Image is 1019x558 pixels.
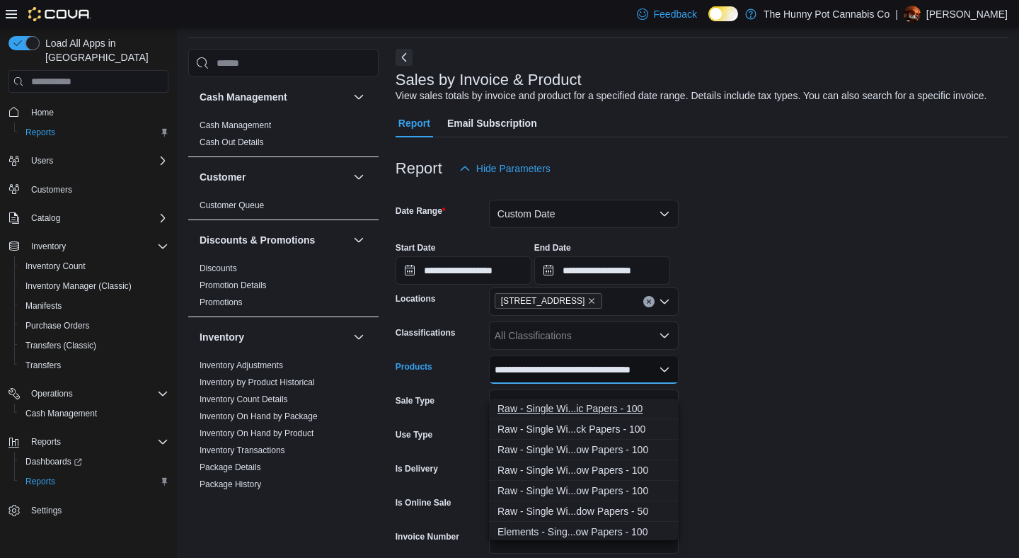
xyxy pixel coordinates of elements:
[188,197,379,220] div: Customer
[200,479,261,489] a: Package History
[25,103,168,120] span: Home
[14,404,174,423] button: Cash Management
[200,200,264,211] span: Customer Queue
[3,101,174,122] button: Home
[25,280,132,292] span: Inventory Manager (Classic)
[659,364,670,375] button: Close list of options
[708,6,738,21] input: Dark Mode
[497,484,670,498] div: Raw - Single Wi...ow Papers - 100
[20,124,168,141] span: Reports
[200,360,283,370] a: Inventory Adjustments
[25,320,90,331] span: Purchase Orders
[200,90,347,104] button: Cash Management
[14,336,174,355] button: Transfers (Classic)
[25,181,168,198] span: Customers
[396,89,987,103] div: View sales totals by invoice and product for a specified date range. Details include tax types. Y...
[8,96,168,557] nav: Complex example
[200,330,347,344] button: Inventory
[20,337,168,354] span: Transfers (Classic)
[200,200,264,210] a: Customer Queue
[25,210,168,227] span: Catalog
[489,399,679,419] button: Raw - Single Wide Classic Papers - 100
[350,169,367,186] button: Customer
[14,256,174,276] button: Inventory Count
[396,293,436,304] label: Locations
[200,377,315,387] a: Inventory by Product Historical
[200,170,347,184] button: Customer
[396,531,459,542] label: Invoice Number
[20,357,168,374] span: Transfers
[25,456,82,467] span: Dashboards
[350,329,367,346] button: Inventory
[20,124,61,141] a: Reports
[497,525,670,539] div: Elements - Sing...ow Papers - 100
[20,258,168,275] span: Inventory Count
[25,152,59,169] button: Users
[200,394,288,405] span: Inventory Count Details
[350,232,367,249] button: Discounts & Promotions
[20,278,168,295] span: Inventory Manager (Classic)
[20,317,96,334] a: Purchase Orders
[495,293,603,309] span: 1405 Carling Ave
[40,36,168,64] span: Load All Apps in [GEOGRAPHIC_DATA]
[14,355,174,375] button: Transfers
[764,6,890,23] p: The Hunny Pot Cannabis Co
[20,405,168,422] span: Cash Management
[31,436,61,448] span: Reports
[200,360,283,371] span: Inventory Adjustments
[659,330,670,341] button: Open list of options
[14,316,174,336] button: Purchase Orders
[25,385,79,402] button: Operations
[3,384,174,404] button: Operations
[20,317,168,334] span: Purchase Orders
[200,280,267,291] span: Promotion Details
[200,263,237,274] span: Discounts
[476,161,551,176] span: Hide Parameters
[200,428,313,438] a: Inventory On Hand by Product
[3,208,174,228] button: Catalog
[3,151,174,171] button: Users
[25,238,168,255] span: Inventory
[25,408,97,419] span: Cash Management
[31,107,54,118] span: Home
[25,104,59,121] a: Home
[25,300,62,312] span: Manifests
[396,395,434,406] label: Sale Type
[3,179,174,200] button: Customers
[200,428,313,439] span: Inventory On Hand by Product
[31,505,62,516] span: Settings
[926,6,1008,23] p: [PERSON_NAME]
[489,481,679,501] button: Raw - Single Wide Organic Double Window Papers - 100
[14,123,174,142] button: Reports
[200,233,315,247] h3: Discounts & Promotions
[25,433,168,450] span: Reports
[20,278,137,295] a: Inventory Manager (Classic)
[20,473,168,490] span: Reports
[396,242,436,254] label: Start Date
[489,522,679,542] button: Elements - Single Wide Double Row Papers - 100
[200,462,261,473] span: Package Details
[20,405,103,422] a: Cash Management
[25,476,55,487] span: Reports
[497,463,670,477] div: Raw - Single Wi...ow Papers - 100
[447,109,537,137] span: Email Subscription
[31,212,60,224] span: Catalog
[200,377,315,388] span: Inventory by Product Historical
[497,504,670,518] div: Raw - Single Wi...dow Papers - 50
[497,443,670,457] div: Raw - Single Wi...ow Papers - 100
[534,256,670,285] input: Press the down key to open a popover containing a calendar.
[654,7,697,21] span: Feedback
[200,330,244,344] h3: Inventory
[200,445,285,456] span: Inventory Transactions
[200,120,271,131] span: Cash Management
[200,137,264,148] span: Cash Out Details
[14,472,174,491] button: Reports
[20,297,168,314] span: Manifests
[20,337,102,354] a: Transfers (Classic)
[25,433,67,450] button: Reports
[25,261,86,272] span: Inventory Count
[200,137,264,147] a: Cash Out Details
[904,6,921,23] div: James Grant
[587,297,596,305] button: Remove 1405 Carling Ave from selection in this group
